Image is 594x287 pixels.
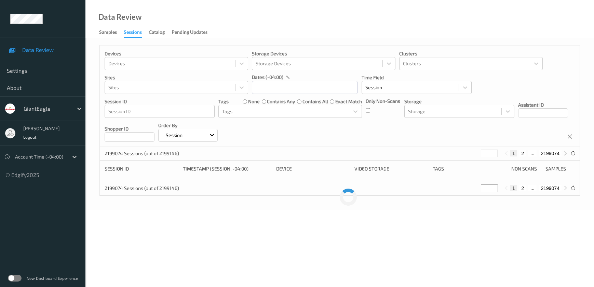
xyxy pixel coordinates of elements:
a: Samples [99,28,124,37]
p: Storage [404,98,514,105]
div: Samples [99,29,117,37]
p: Clusters [399,50,543,57]
p: Sites [105,74,248,81]
button: ... [528,150,537,156]
button: 2 [519,185,526,191]
div: Tags [433,165,506,172]
div: Device [276,165,350,172]
p: Devices [105,50,248,57]
p: Session ID [105,98,215,105]
div: Non Scans [511,165,541,172]
div: Session ID [105,165,178,172]
div: Timestamp (Session, -04:00) [183,165,271,172]
a: Sessions [124,28,149,38]
div: Video Storage [354,165,428,172]
div: Data Review [98,14,141,20]
p: dates (-04:00) [252,74,283,81]
a: Catalog [149,28,172,37]
div: Sessions [124,29,142,38]
label: exact match [335,98,362,105]
a: Pending Updates [172,28,214,37]
button: 1 [510,150,517,156]
p: Time Field [362,74,472,81]
p: Session [163,132,185,139]
label: none [248,98,260,105]
p: Assistant ID [518,101,568,108]
p: Tags [218,98,229,105]
label: contains all [302,98,328,105]
p: 2199074 Sessions (out of 2199146) [105,150,179,157]
p: Shopper ID [105,125,154,132]
label: contains any [267,98,295,105]
div: Pending Updates [172,29,207,37]
p: 2199074 Sessions (out of 2199146) [105,185,179,192]
p: Only Non-Scans [366,98,400,105]
button: 2199074 [539,150,562,156]
button: 1 [510,185,517,191]
div: Samples [545,165,575,172]
div: Catalog [149,29,165,37]
p: Order By [158,122,218,129]
button: 2 [519,150,526,156]
button: ... [528,185,537,191]
p: Storage Devices [252,50,395,57]
button: 2199074 [539,185,562,191]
